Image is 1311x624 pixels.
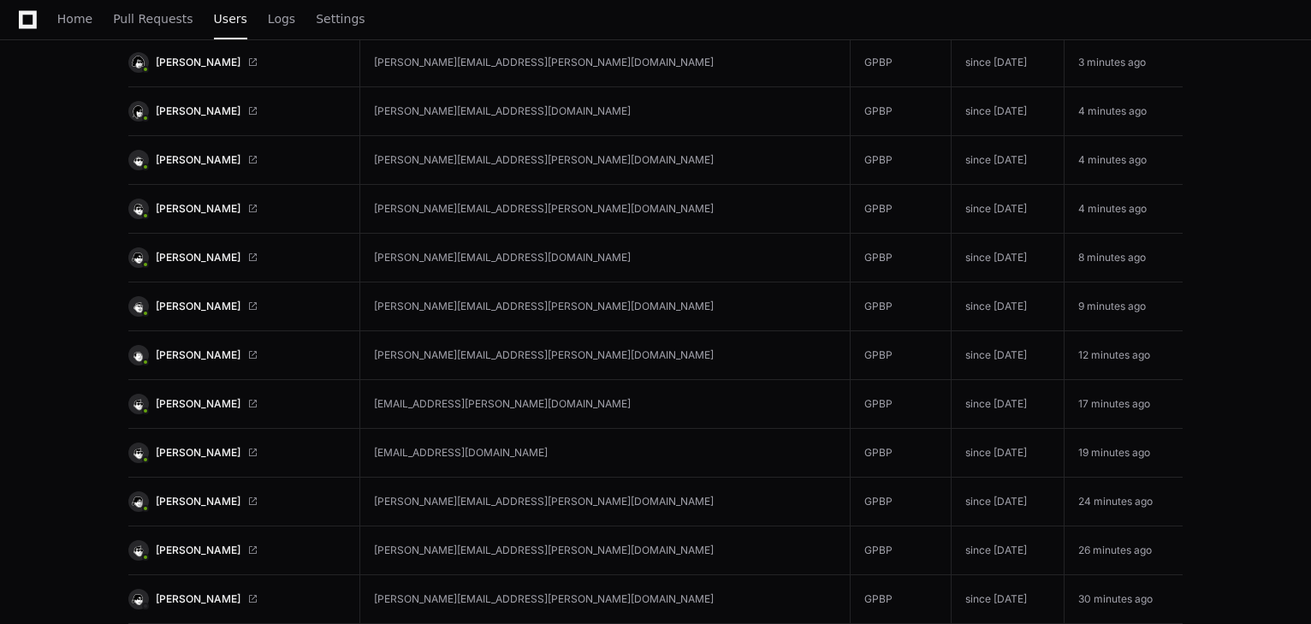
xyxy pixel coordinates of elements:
[156,397,240,411] span: [PERSON_NAME]
[359,429,850,478] td: [EMAIL_ADDRESS][DOMAIN_NAME]
[1065,575,1183,624] td: 30 minutes ago
[113,14,193,24] span: Pull Requests
[156,202,240,216] span: [PERSON_NAME]
[214,14,247,24] span: Users
[130,347,146,363] img: 10.svg
[1065,526,1183,575] td: 26 minutes ago
[128,345,346,365] a: [PERSON_NAME]
[130,298,146,314] img: 7.svg
[156,544,240,557] span: [PERSON_NAME]
[156,251,240,264] span: [PERSON_NAME]
[1065,282,1183,331] td: 9 minutes ago
[130,103,146,119] img: 11.svg
[952,478,1065,526] td: since [DATE]
[156,446,240,460] span: [PERSON_NAME]
[952,185,1065,234] td: since [DATE]
[359,185,850,234] td: [PERSON_NAME][EMAIL_ADDRESS][PERSON_NAME][DOMAIN_NAME]
[130,249,146,265] img: 2.svg
[130,444,146,461] img: 4.svg
[952,575,1065,624] td: since [DATE]
[359,380,850,429] td: [EMAIL_ADDRESS][PERSON_NAME][DOMAIN_NAME]
[268,14,295,24] span: Logs
[156,592,240,606] span: [PERSON_NAME]
[128,491,346,512] a: [PERSON_NAME]
[57,14,92,24] span: Home
[1065,429,1183,478] td: 19 minutes ago
[850,429,952,478] td: GPBP
[952,39,1065,87] td: since [DATE]
[359,478,850,526] td: [PERSON_NAME][EMAIL_ADDRESS][PERSON_NAME][DOMAIN_NAME]
[850,331,952,380] td: GPBP
[1065,478,1183,526] td: 24 minutes ago
[130,591,146,607] img: 2.svg
[850,39,952,87] td: GPBP
[359,234,850,282] td: [PERSON_NAME][EMAIL_ADDRESS][DOMAIN_NAME]
[128,101,346,122] a: [PERSON_NAME]
[850,478,952,526] td: GPBP
[156,300,240,313] span: [PERSON_NAME]
[156,348,240,362] span: [PERSON_NAME]
[952,380,1065,429] td: since [DATE]
[156,104,240,118] span: [PERSON_NAME]
[850,136,952,185] td: GPBP
[1065,331,1183,380] td: 12 minutes ago
[359,331,850,380] td: [PERSON_NAME][EMAIL_ADDRESS][PERSON_NAME][DOMAIN_NAME]
[130,493,146,509] img: 14.svg
[130,542,146,558] img: 4.svg
[1065,39,1183,87] td: 3 minutes ago
[128,247,346,268] a: [PERSON_NAME]
[130,200,146,217] img: 6.svg
[850,575,952,624] td: GPBP
[952,526,1065,575] td: since [DATE]
[128,540,346,561] a: [PERSON_NAME]
[952,282,1065,331] td: since [DATE]
[156,56,240,69] span: [PERSON_NAME]
[952,429,1065,478] td: since [DATE]
[156,495,240,508] span: [PERSON_NAME]
[130,395,146,412] img: 4.svg
[359,136,850,185] td: [PERSON_NAME][EMAIL_ADDRESS][PERSON_NAME][DOMAIN_NAME]
[850,380,952,429] td: GPBP
[128,296,346,317] a: [PERSON_NAME]
[850,526,952,575] td: GPBP
[850,87,952,136] td: GPBP
[850,185,952,234] td: GPBP
[850,234,952,282] td: GPBP
[359,526,850,575] td: [PERSON_NAME][EMAIL_ADDRESS][PERSON_NAME][DOMAIN_NAME]
[952,234,1065,282] td: since [DATE]
[1065,185,1183,234] td: 4 minutes ago
[359,87,850,136] td: [PERSON_NAME][EMAIL_ADDRESS][DOMAIN_NAME]
[1065,87,1183,136] td: 4 minutes ago
[316,14,365,24] span: Settings
[130,54,146,70] img: 15.svg
[359,39,850,87] td: [PERSON_NAME][EMAIL_ADDRESS][PERSON_NAME][DOMAIN_NAME]
[130,152,146,168] img: 9.svg
[952,136,1065,185] td: since [DATE]
[1065,136,1183,185] td: 4 minutes ago
[1065,380,1183,429] td: 17 minutes ago
[359,282,850,331] td: [PERSON_NAME][EMAIL_ADDRESS][PERSON_NAME][DOMAIN_NAME]
[952,331,1065,380] td: since [DATE]
[359,575,850,624] td: [PERSON_NAME][EMAIL_ADDRESS][PERSON_NAME][DOMAIN_NAME]
[128,443,346,463] a: [PERSON_NAME]
[156,153,240,167] span: [PERSON_NAME]
[128,199,346,219] a: [PERSON_NAME]
[1065,234,1183,282] td: 8 minutes ago
[128,52,346,73] a: [PERSON_NAME]
[952,87,1065,136] td: since [DATE]
[128,394,346,414] a: [PERSON_NAME]
[850,282,952,331] td: GPBP
[128,589,346,609] a: [PERSON_NAME]
[128,150,346,170] a: [PERSON_NAME]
